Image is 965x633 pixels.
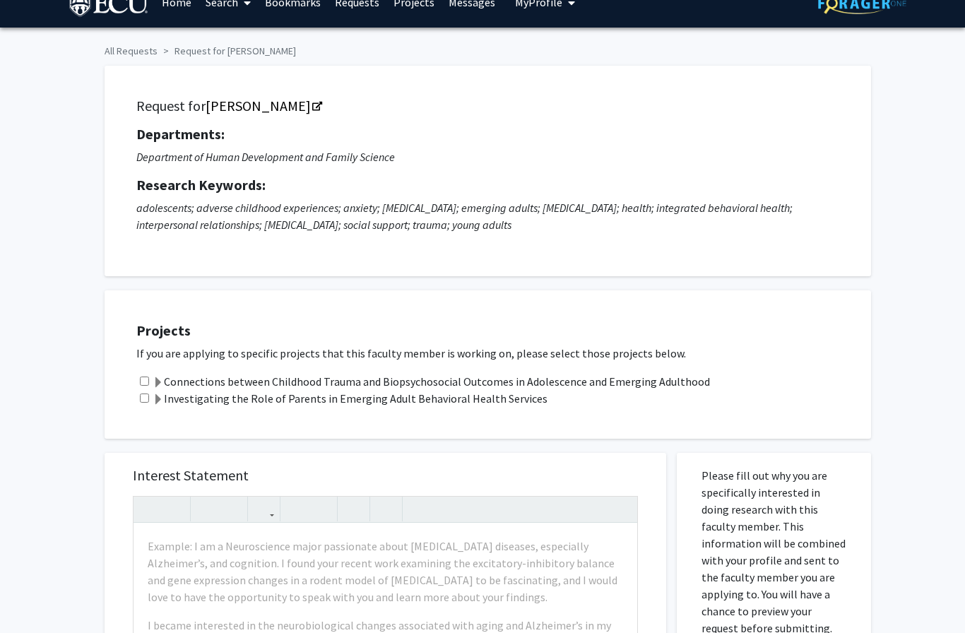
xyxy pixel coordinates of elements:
li: Request for [PERSON_NAME] [158,44,296,59]
button: Link [251,497,276,521]
p: If you are applying to specific projects that this faculty member is working on, please select th... [136,345,857,362]
button: Subscript [219,497,244,521]
iframe: Chat [11,569,60,622]
button: Strong (Ctrl + B) [137,497,162,521]
i: Department of Human Development and Family Science [136,150,395,164]
i: adolescents; adverse childhood experiences; anxiety; [MEDICAL_DATA]; emerging adults; [MEDICAL_DA... [136,201,793,232]
button: Emphasis (Ctrl + I) [162,497,187,521]
a: Opens in a new tab [206,97,321,114]
button: Insert horizontal rule [374,497,398,521]
button: Unordered list [284,497,309,521]
label: Connections between Childhood Trauma and Biopsychosocial Outcomes in Adolescence and Emerging Adu... [153,373,710,390]
ol: breadcrumb [105,38,860,59]
button: Ordered list [309,497,333,521]
strong: Research Keywords: [136,176,266,194]
a: All Requests [105,45,158,57]
label: Investigating the Role of Parents in Emerging Adult Behavioral Health Services [153,390,547,407]
strong: Projects [136,321,191,339]
h5: Interest Statement [133,467,638,484]
button: Remove format [341,497,366,521]
button: Fullscreen [609,497,634,521]
button: Superscript [194,497,219,521]
strong: Departments: [136,125,225,143]
p: Example: I am a Neuroscience major passionate about [MEDICAL_DATA] diseases, especially Alzheimer... [148,538,623,605]
h5: Request for [136,97,839,114]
